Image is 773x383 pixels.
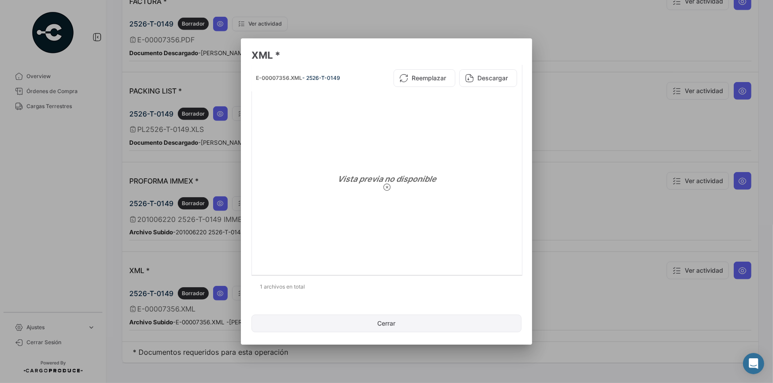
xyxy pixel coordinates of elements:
[256,75,302,81] span: E-00007356.XML
[743,353,764,374] div: Abrir Intercom Messenger
[459,69,517,87] button: Descargar
[302,75,340,81] span: - 2526-T-0149
[394,69,455,87] button: Reemplazar
[251,276,522,298] div: 1 archivos en total
[251,315,522,332] button: Cerrar
[255,95,518,271] div: Vista previa no disponible
[251,49,522,61] h3: XML *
